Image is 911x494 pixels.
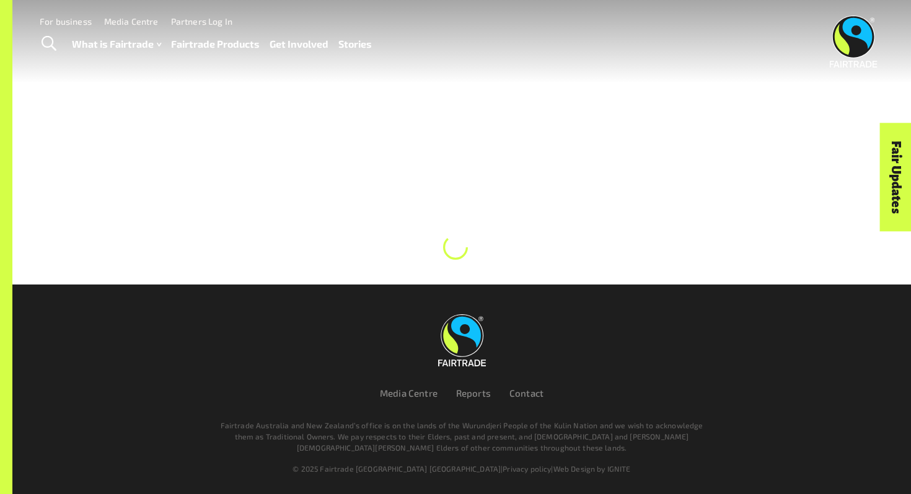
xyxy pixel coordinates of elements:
p: Fairtrade Australia and New Zealand’s office is on the lands of the Wurundjeri People of the Kuli... [215,420,708,453]
a: Media Centre [104,16,159,27]
a: Fairtrade Products [171,35,260,53]
a: Get Involved [270,35,328,53]
a: For business [40,16,92,27]
a: Partners Log In [171,16,232,27]
img: Fairtrade Australia New Zealand logo [438,314,486,366]
a: Toggle Search [33,29,64,60]
img: Fairtrade Australia New Zealand logo [830,15,878,68]
a: Reports [456,387,491,399]
a: Web Design by IGNITE [553,464,631,473]
a: Contact [509,387,544,399]
div: | | [89,463,835,474]
a: Media Centre [380,387,438,399]
a: What is Fairtrade [72,35,161,53]
a: Stories [338,35,372,53]
span: © 2025 Fairtrade [GEOGRAPHIC_DATA] [GEOGRAPHIC_DATA] [293,464,501,473]
a: Privacy policy [503,464,551,473]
